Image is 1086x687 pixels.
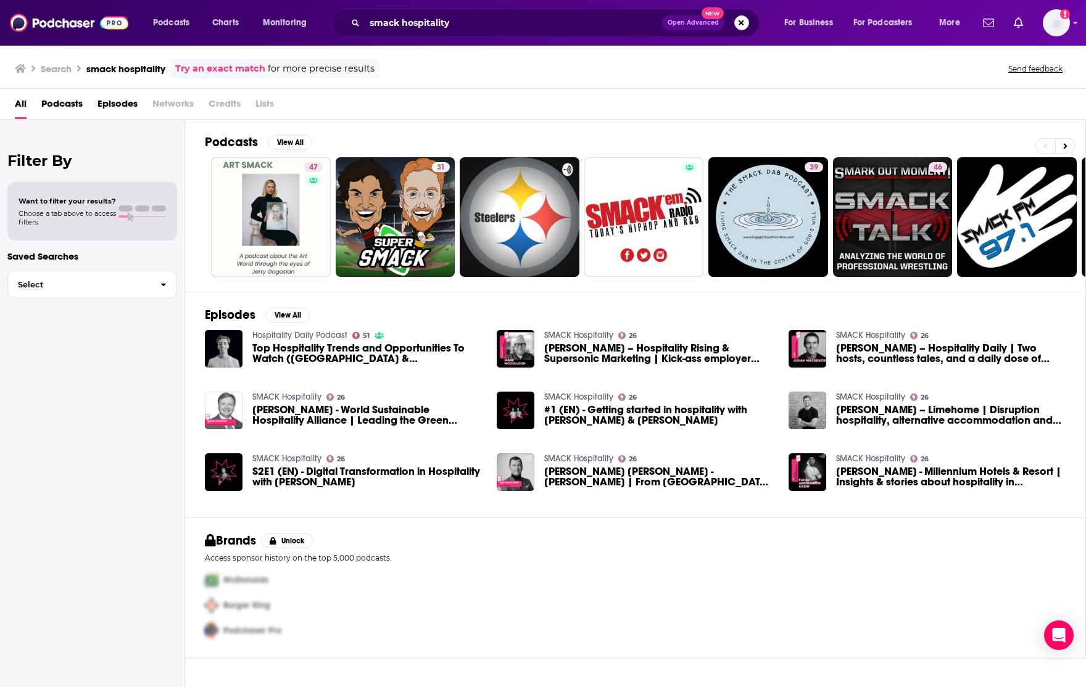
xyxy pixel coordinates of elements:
[200,593,223,618] img: Second Pro Logo
[205,307,255,323] h2: Episodes
[205,330,242,368] img: Top Hospitality Trends and Opportunities To Watch (US & Europe) - Josiah Mackenzie with Florian M...
[252,343,482,364] a: Top Hospitality Trends and Opportunities To Watch (US & Europe) - Josiah Mackenzie with Florian M...
[10,11,128,35] img: Podchaser - Follow, Share and Rate Podcasts
[836,330,905,340] a: SMACK Hospitality
[836,392,905,402] a: SMACK Hospitality
[263,14,307,31] span: Monitoring
[144,13,205,33] button: open menu
[618,393,637,401] a: 26
[853,14,913,31] span: For Podcasters
[497,392,534,429] img: #1 (EN) - Getting started in hospitality with Florian Montag & Fritz Dickamp
[921,456,929,462] span: 26
[268,135,312,150] button: View All
[261,533,313,548] button: Unlock
[252,330,347,340] a: Hospitality Daily Podcast
[437,162,445,174] span: 31
[204,13,246,33] a: Charts
[544,343,774,364] a: Mark McCulloch – Hospitality Rising & Supersonic Marketing | Kick-ass employer branding for hospi...
[668,20,719,26] span: Open Advanced
[205,392,242,429] img: Glenn Mandziuk - World Sustainable Hospitality Alliance | Leading the Green Revolution in Hospita...
[836,466,1066,487] a: Fahad Abdulrahim Kazim - Millennium Hotels & Resort | Insights & stories about hospitality in the...
[708,157,828,277] a: 39
[910,393,929,401] a: 26
[365,13,662,33] input: Search podcasts, credits, & more...
[833,157,953,277] a: 46
[252,453,321,464] a: SMACK Hospitality
[7,271,177,298] button: Select
[432,162,450,172] a: 31
[978,12,999,33] a: Show notifications dropdown
[789,330,826,368] img: Josiah Mackenzie – Hospitality Daily | Two hosts, countless tales, and a daily dose of hospitality
[910,332,929,339] a: 26
[205,533,256,548] h2: Brands
[326,393,346,401] a: 26
[223,600,270,611] span: Burger King
[618,332,637,339] a: 26
[836,405,1066,426] a: Dr. Josef Vollmayr – Limehome | Disruption hospitality, alternative accommodation and tech-enable...
[702,7,724,19] span: New
[776,13,848,33] button: open menu
[252,466,482,487] a: S2E1 (EN) - Digital Transformation in Hospitality with Timothee Semelin
[304,162,323,172] a: 47
[544,343,774,364] span: [PERSON_NAME] – Hospitality Rising & Supersonic Marketing | Kick-ass employer branding for hospit...
[497,453,534,491] img: Pier Paolo Righi - Karl Lagerfeld | From Runway to Hospitality
[336,157,455,277] a: 31
[153,14,189,31] span: Podcasts
[939,14,960,31] span: More
[97,94,138,119] a: Episodes
[252,466,482,487] span: S2E1 (EN) - Digital Transformation in Hospitality with [PERSON_NAME]
[544,405,774,426] span: #1 (EN) - Getting started in hospitality with [PERSON_NAME] & [PERSON_NAME]
[211,157,331,277] a: 47
[205,553,1066,562] p: Access sponsor history on the top 5,000 podcasts.
[836,343,1066,364] span: [PERSON_NAME] – Hospitality Daily | Two hosts, countless tales, and a daily dose of hospitality
[205,453,242,491] img: S2E1 (EN) - Digital Transformation in Hospitality with Timothee Semelin
[618,455,637,463] a: 26
[342,9,771,37] div: Search podcasts, credits, & more...
[205,134,258,150] h2: Podcasts
[836,453,905,464] a: SMACK Hospitality
[200,618,223,643] img: Third Pro Logo
[41,94,83,119] a: Podcasts
[212,14,239,31] span: Charts
[152,94,194,119] span: Networks
[921,333,929,339] span: 26
[497,330,534,368] img: Mark McCulloch – Hospitality Rising & Supersonic Marketing | Kick-ass employer branding for hospi...
[789,392,826,429] img: Dr. Josef Vollmayr – Limehome | Disruption hospitality, alternative accommodation and tech-enable...
[337,395,345,400] span: 26
[931,13,976,33] button: open menu
[836,343,1066,364] a: Josiah Mackenzie – Hospitality Daily | Two hosts, countless tales, and a daily dose of hospitality
[805,162,823,172] a: 39
[1044,620,1074,650] div: Open Intercom Messenger
[252,392,321,402] a: SMACK Hospitality
[86,63,165,75] h3: smack hospitality
[255,94,274,119] span: Lists
[629,456,637,462] span: 26
[337,456,345,462] span: 26
[836,405,1066,426] span: [PERSON_NAME] – Limehome | Disruption hospitality, alternative accommodation and tech-enabled hos...
[209,94,241,119] span: Credits
[629,333,637,339] span: 26
[252,405,482,426] span: [PERSON_NAME] - World Sustainable Hospitality Alliance | Leading the Green Revolution in Hospitality
[252,343,482,364] span: Top Hospitality Trends and Opportunities To Watch ([GEOGRAPHIC_DATA] & [GEOGRAPHIC_DATA]) - [PERS...
[7,250,177,262] p: Saved Searches
[309,162,318,174] span: 47
[205,307,310,323] a: EpisodesView All
[1009,12,1028,33] a: Show notifications dropdown
[1060,9,1070,19] svg: Add a profile image
[363,333,370,339] span: 51
[789,453,826,491] img: Fahad Abdulrahim Kazim - Millennium Hotels & Resort | Insights & stories about hospitality in the...
[41,63,72,75] h3: Search
[254,13,323,33] button: open menu
[544,392,613,402] a: SMACK Hospitality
